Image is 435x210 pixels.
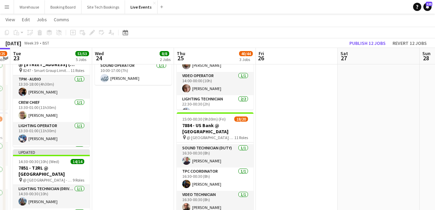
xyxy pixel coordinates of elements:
[3,15,18,24] a: View
[76,57,89,62] div: 5 Jobs
[259,50,264,57] span: Fri
[182,116,226,122] span: 15:00-00:30 (9h30m) (Fri)
[177,144,253,168] app-card-role: Sound Technician (Duty)1/116:30-00:30 (8h)[PERSON_NAME]
[177,168,253,191] app-card-role: TPC Coordinator1/116:30-00:30 (8h)[PERSON_NAME]
[13,145,90,198] app-card-role: Lighting Technician4/4
[347,39,388,48] button: Publish 12 jobs
[239,51,253,56] span: 40/44
[177,50,185,57] span: Thu
[34,15,50,24] a: Jobs
[13,185,90,208] app-card-role: Lighting Technician (Driver)1/114:30-00:30 (10h)[PERSON_NAME]
[390,39,430,48] button: Revert 12 jobs
[339,54,348,62] span: 27
[13,75,90,99] app-card-role: TPM - AUDIO1/113:30-18:00 (4h30m)[PERSON_NAME]
[177,72,253,95] app-card-role: Video Operator1/114:00-00:00 (10h)[PERSON_NAME]
[13,165,90,177] h3: 7851 - T2RL @ [GEOGRAPHIC_DATA]
[423,3,432,11] a: 125
[13,122,90,145] app-card-role: Lighting Operator1/113:30-01:00 (11h30m)[PERSON_NAME]
[176,54,185,62] span: 25
[13,50,21,57] span: Tue
[13,99,90,122] app-card-role: Crew Chief1/113:30-01:00 (11h30m)[PERSON_NAME]
[18,159,59,164] span: 14:30-00:30 (10h) (Wed)
[19,15,33,24] a: Edit
[340,50,348,57] span: Sat
[177,95,253,128] app-card-role: Lighting Technician2/222:30-00:30 (2h)[PERSON_NAME]
[23,177,73,183] span: @ [GEOGRAPHIC_DATA] - 7851
[95,50,104,57] span: Wed
[234,135,248,140] span: 11 Roles
[51,15,72,24] a: Comms
[5,16,15,23] span: View
[45,0,82,14] button: Booking Board
[258,54,264,62] span: 26
[71,159,84,164] span: 14/14
[95,62,172,85] app-card-role: Sound Operator1/110:00-17:00 (7h)[PERSON_NAME]
[23,40,40,46] span: Week 39
[54,16,69,23] span: Comms
[187,135,234,140] span: @ [GEOGRAPHIC_DATA] - 7884
[14,0,45,14] button: Warehouse
[160,51,169,56] span: 8/8
[422,50,431,57] span: Sun
[5,40,21,47] div: [DATE]
[421,54,431,62] span: 28
[426,2,432,6] span: 125
[239,57,252,62] div: 3 Jobs
[71,68,84,73] span: 11 Roles
[73,177,84,183] span: 9 Roles
[42,40,49,46] div: BST
[234,116,248,122] span: 18/20
[13,45,90,147] app-job-card: 13:30-01:00 (11h30m) (Wed)19/198247 - Smart Group Limited @ [STREET_ADDRESS] ( Formerly Freemason...
[13,149,90,155] div: Updated
[82,0,125,14] button: Site Tech Bookings
[37,16,47,23] span: Jobs
[160,57,171,62] div: 2 Jobs
[177,122,253,135] h3: 7884 - US Bank @ [GEOGRAPHIC_DATA]
[22,16,30,23] span: Edit
[75,51,89,56] span: 53/53
[23,68,71,73] span: 8247 - Smart Group Limited @ [STREET_ADDRESS] ( Formerly Freemasons' Hall)
[125,0,158,14] button: Live Events
[12,54,21,62] span: 23
[94,54,104,62] span: 24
